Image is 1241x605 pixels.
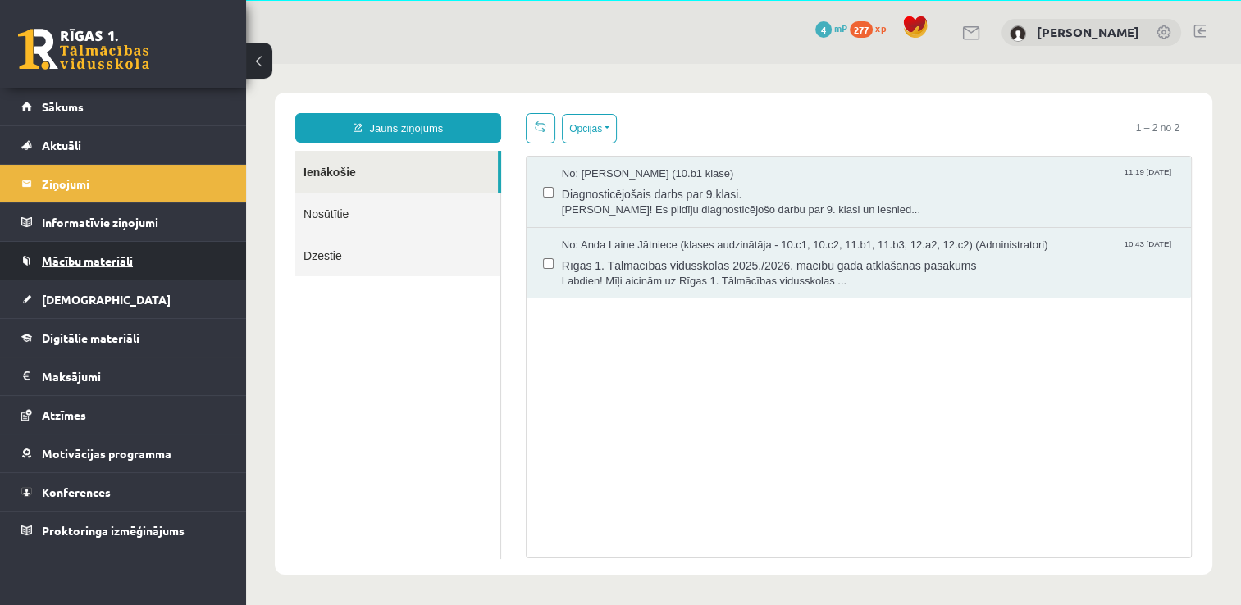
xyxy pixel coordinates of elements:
span: [DEMOGRAPHIC_DATA] [42,292,171,307]
a: Ienākošie [49,87,252,129]
legend: Maksājumi [42,357,226,395]
a: Atzīmes [21,396,226,434]
span: 11:19 [DATE] [874,102,928,115]
span: Motivācijas programma [42,446,171,461]
a: Informatīvie ziņojumi [21,203,226,241]
span: Rīgas 1. Tālmācības vidusskolas 2025./2026. mācību gada atklāšanas pasākums [316,189,928,210]
span: [PERSON_NAME]! Es pildīju diagnosticējošo darbu par 9. klasi un iesnied... [316,139,928,154]
span: Mācību materiāli [42,253,133,268]
a: Motivācijas programma [21,434,226,472]
span: No: [PERSON_NAME] (10.b1 klase) [316,102,488,118]
a: Aktuāli [21,126,226,164]
span: 4 [815,21,832,38]
a: Konferences [21,473,226,511]
span: 277 [850,21,873,38]
span: Diagnosticējošais darbs par 9.klasi. [316,118,928,139]
a: 4 mP [815,21,847,34]
span: Konferences [42,484,111,499]
a: [PERSON_NAME] [1037,24,1139,40]
a: No: [PERSON_NAME] (10.b1 klase) 11:19 [DATE] Diagnosticējošais darbs par 9.klasi. [PERSON_NAME]! ... [316,102,928,153]
a: Maksājumi [21,357,226,395]
span: 1 – 2 no 2 [878,49,946,79]
span: Sākums [42,99,84,114]
legend: Ziņojumi [42,165,226,202]
a: 277 xp [850,21,894,34]
a: Digitālie materiāli [21,319,226,357]
span: Digitālie materiāli [42,330,139,345]
a: Dzēstie [49,171,254,212]
a: Ziņojumi [21,165,226,202]
span: 10:43 [DATE] [874,174,928,186]
a: Mācību materiāli [21,242,226,280]
span: Aktuāli [42,138,81,152]
span: xp [875,21,886,34]
img: Elīna Kivriņa [1010,25,1026,42]
span: No: Anda Laine Jātniece (klases audzinātāja - 10.c1, 10.c2, 11.b1, 11.b3, 12.a2, 12.c2) (Administ... [316,174,802,189]
a: No: Anda Laine Jātniece (klases audzinātāja - 10.c1, 10.c2, 11.b1, 11.b3, 12.a2, 12.c2) (Administ... [316,174,928,225]
a: [DEMOGRAPHIC_DATA] [21,280,226,318]
a: Sākums [21,88,226,125]
a: Jauns ziņojums [49,49,255,79]
a: Rīgas 1. Tālmācības vidusskola [18,29,149,70]
legend: Informatīvie ziņojumi [42,203,226,241]
span: Proktoringa izmēģinājums [42,523,185,538]
a: Proktoringa izmēģinājums [21,512,226,549]
span: Labdien! Mīļi aicinām uz Rīgas 1. Tālmācības vidusskolas ... [316,210,928,225]
a: Nosūtītie [49,129,254,171]
span: Atzīmes [42,407,86,422]
button: Opcijas [316,50,371,80]
span: mP [834,21,847,34]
